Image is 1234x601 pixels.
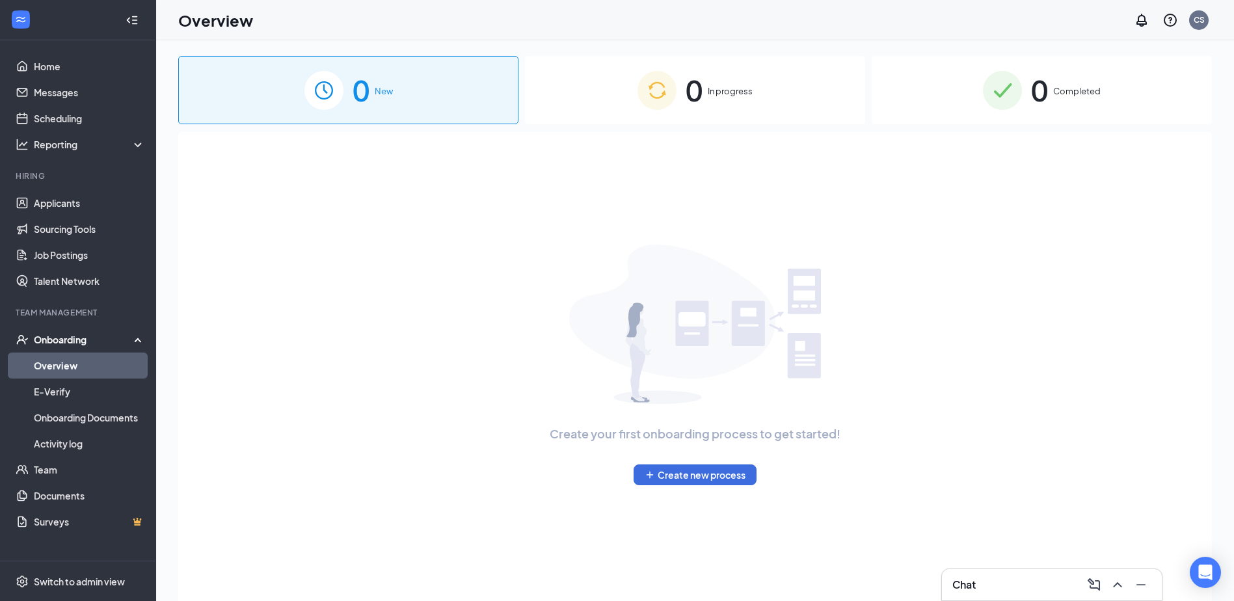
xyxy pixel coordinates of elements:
[1107,574,1128,595] button: ChevronUp
[14,13,27,26] svg: WorkstreamLogo
[1084,574,1105,595] button: ComposeMessage
[16,333,29,346] svg: UserCheck
[1110,577,1125,593] svg: ChevronUp
[1053,85,1101,98] span: Completed
[178,9,253,31] h1: Overview
[34,138,146,151] div: Reporting
[34,405,145,431] a: Onboarding Documents
[34,242,145,268] a: Job Postings
[16,170,142,181] div: Hiring
[1190,557,1221,588] div: Open Intercom Messenger
[1086,577,1102,593] svg: ComposeMessage
[1194,14,1205,25] div: CS
[686,68,703,113] span: 0
[34,105,145,131] a: Scheduling
[34,353,145,379] a: Overview
[952,578,976,592] h3: Chat
[16,138,29,151] svg: Analysis
[353,68,369,113] span: 0
[34,509,145,535] a: SurveysCrown
[1131,574,1151,595] button: Minimize
[708,85,753,98] span: In progress
[16,575,29,588] svg: Settings
[34,268,145,294] a: Talent Network
[34,575,125,588] div: Switch to admin view
[1162,12,1178,28] svg: QuestionInfo
[375,85,393,98] span: New
[34,53,145,79] a: Home
[34,190,145,216] a: Applicants
[16,307,142,318] div: Team Management
[645,470,655,480] svg: Plus
[1134,12,1149,28] svg: Notifications
[34,216,145,242] a: Sourcing Tools
[34,457,145,483] a: Team
[550,425,840,443] span: Create your first onboarding process to get started!
[34,483,145,509] a: Documents
[1133,577,1149,593] svg: Minimize
[34,79,145,105] a: Messages
[1031,68,1048,113] span: 0
[634,464,757,485] button: PlusCreate new process
[126,14,139,27] svg: Collapse
[34,431,145,457] a: Activity log
[34,379,145,405] a: E-Verify
[34,333,134,346] div: Onboarding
